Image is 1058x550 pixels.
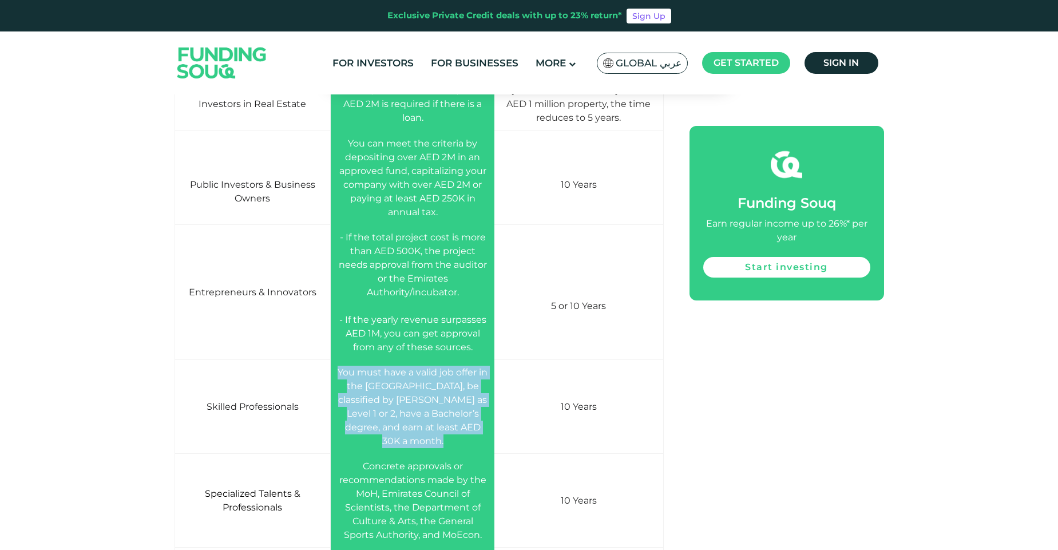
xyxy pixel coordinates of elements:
span: Get started [714,57,779,68]
a: For Businesses [428,54,521,73]
span: 10 Years [561,495,597,506]
span: - If the total project cost is more than AED 500K, the project needs approval from the auditor or... [339,232,487,353]
span: You must have a valid job offer in the [GEOGRAPHIC_DATA], be classified by [PERSON_NAME] as Level... [338,367,488,446]
span: Investors in Real Estate [199,98,306,109]
span: Sign in [823,57,859,68]
span: Funding Souq [738,195,836,211]
a: For Investors [330,54,417,73]
div: Exclusive Private Credit deals with up to 23% return* [387,9,622,22]
a: Start investing [703,257,870,278]
span: 10 Years [561,179,597,190]
span: Specialized Talents & Professionals [205,488,300,513]
span: More [536,57,566,69]
span: Concrete approvals or recommendations made by the MoH, Emirates Council of Scientists, the Depart... [339,461,486,540]
a: Sign in [805,52,878,74]
img: Logo [166,34,278,92]
div: Earn regular income up to 26%* per year [703,217,870,244]
span: You can meet the criteria by depositing over AED 2M in an approved fund, capitalizing your compan... [339,138,486,217]
span: 10 Years [561,401,597,412]
span: 5 or 10 Years [551,300,606,311]
span: Global عربي [616,57,681,70]
span: Skilled Professionals [207,401,299,412]
span: Public Investors & Business Owners [190,179,315,204]
img: fsicon [771,149,802,180]
a: Sign Up [627,9,671,23]
span: Entrepreneurs & Innovators [189,287,316,298]
td: For seniors ages [DEMOGRAPHIC_DATA]+ with AED 1 million property, the time reduces to 5 years. [494,64,663,131]
img: SA Flag [603,58,613,68]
